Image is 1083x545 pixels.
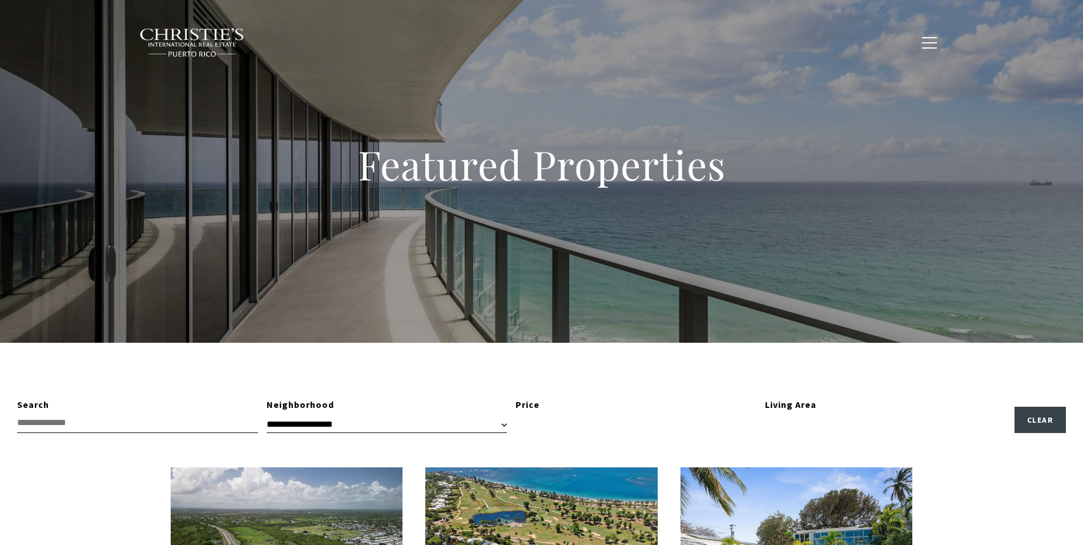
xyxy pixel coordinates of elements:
[1014,407,1066,433] button: Clear
[139,28,245,58] img: Christie's International Real Estate black text logo
[516,398,756,412] div: Price
[267,398,508,412] div: Neighborhood
[17,398,258,412] div: Search
[765,398,1006,412] div: Living Area
[285,139,799,190] h1: Featured Properties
